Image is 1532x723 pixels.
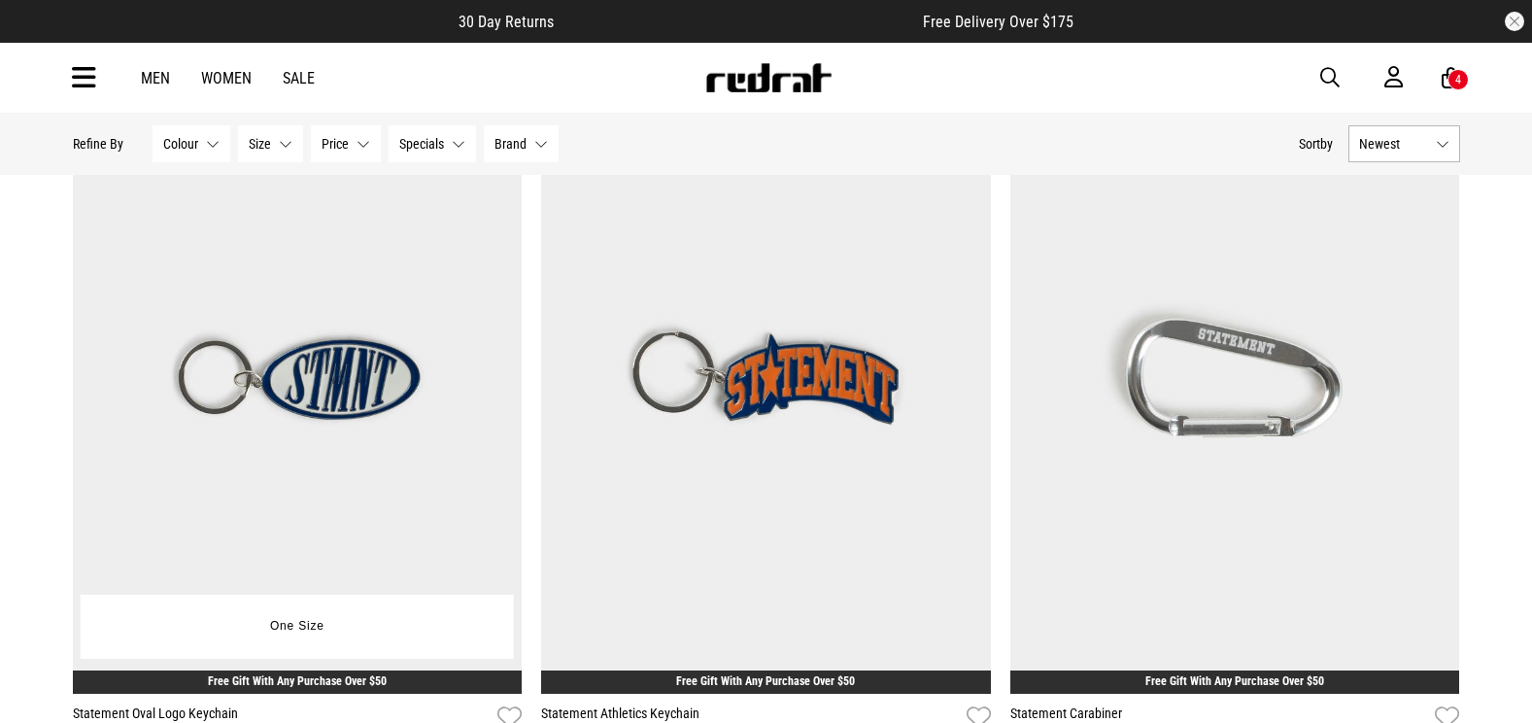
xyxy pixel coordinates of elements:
[153,125,230,162] button: Colour
[238,125,303,162] button: Size
[1145,674,1324,688] a: Free Gift With Any Purchase Over $50
[399,136,444,152] span: Specials
[676,674,855,688] a: Free Gift With Any Purchase Over $50
[73,64,523,694] img: Statement Oval Logo Keychain in Blue
[163,136,198,152] span: Colour
[1359,136,1428,152] span: Newest
[1455,73,1461,86] div: 4
[73,136,123,152] p: Refine By
[1010,64,1460,694] img: Statement Carabiner in Silver
[923,13,1073,31] span: Free Delivery Over $175
[283,69,315,87] a: Sale
[201,69,252,87] a: Women
[484,125,559,162] button: Brand
[1299,132,1333,155] button: Sortby
[141,69,170,87] a: Men
[459,13,554,31] span: 30 Day Returns
[1320,136,1333,152] span: by
[311,125,381,162] button: Price
[249,136,271,152] span: Size
[541,64,991,694] img: Statement Athletics Keychain in Orange
[389,125,476,162] button: Specials
[16,8,74,66] button: Open LiveChat chat widget
[593,12,884,31] iframe: Customer reviews powered by Trustpilot
[1442,68,1460,88] a: 4
[704,63,833,92] img: Redrat logo
[322,136,349,152] span: Price
[494,136,527,152] span: Brand
[208,674,387,688] a: Free Gift With Any Purchase Over $50
[255,609,339,644] button: One Size
[1348,125,1460,162] button: Newest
